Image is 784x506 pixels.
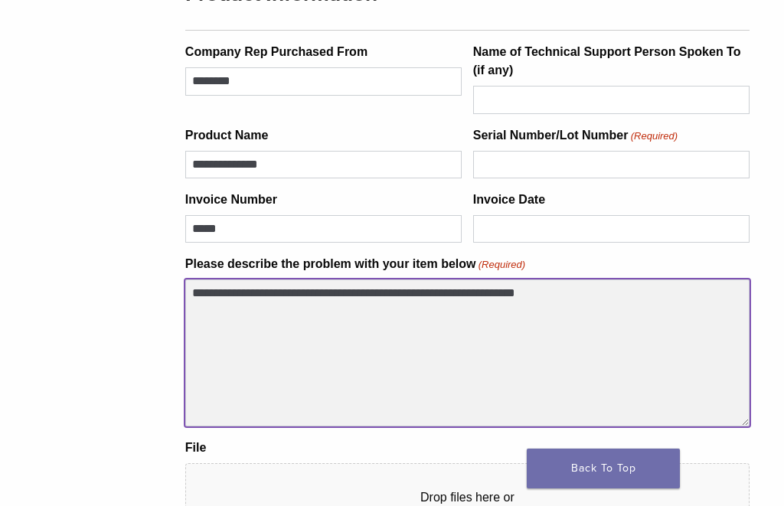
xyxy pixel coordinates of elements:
[473,191,545,209] label: Invoice Date
[477,257,525,273] span: (Required)
[629,129,678,144] span: (Required)
[185,126,268,145] label: Product Name
[185,191,277,209] label: Invoice Number
[527,449,680,488] a: Back To Top
[473,126,678,145] label: Serial Number/Lot Number
[473,43,750,80] label: Name of Technical Support Person Spoken To (if any)
[185,255,525,273] label: Please describe the problem with your item below
[185,439,207,457] label: File
[185,43,367,61] label: Company Rep Purchased From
